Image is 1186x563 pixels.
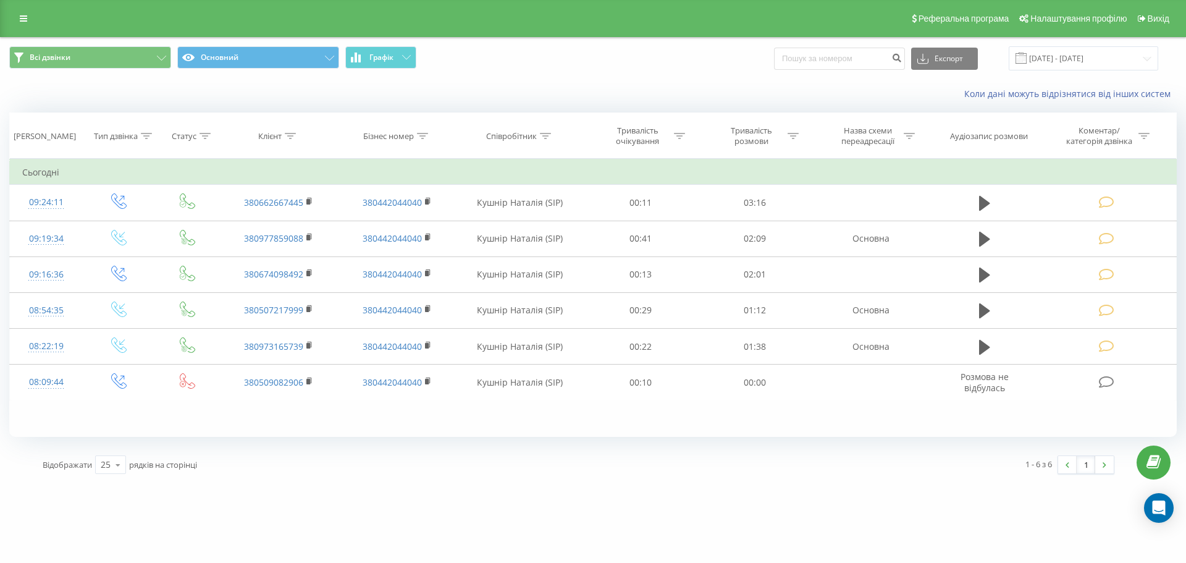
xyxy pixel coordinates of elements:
[94,131,138,142] div: Тип дзвінка
[10,160,1177,185] td: Сьогодні
[14,131,76,142] div: [PERSON_NAME]
[345,46,416,69] button: Графік
[244,268,303,280] a: 380674098492
[1148,14,1169,23] span: Вихід
[22,334,70,358] div: 08:22:19
[584,329,697,365] td: 00:22
[697,365,811,400] td: 00:00
[697,185,811,221] td: 03:16
[244,341,303,352] a: 380973165739
[30,53,70,62] span: Всі дзвінки
[22,298,70,323] div: 08:54:35
[363,197,422,208] a: 380442044040
[718,125,784,146] div: Тривалість розмови
[101,459,111,471] div: 25
[258,131,282,142] div: Клієнт
[697,329,811,365] td: 01:38
[43,459,92,470] span: Відображати
[774,48,905,70] input: Пошук за номером
[177,46,339,69] button: Основний
[486,131,537,142] div: Співробітник
[812,221,930,256] td: Основна
[584,292,697,328] td: 00:29
[1077,456,1095,473] a: 1
[1144,493,1174,523] div: Open Intercom Messenger
[363,341,422,352] a: 380442044040
[363,304,422,316] a: 380442044040
[919,14,1009,23] span: Реферальна програма
[697,221,811,256] td: 02:09
[244,197,303,208] a: 380662667445
[129,459,197,470] span: рядків на сторінці
[456,329,584,365] td: Кушнір Наталія (SIP)
[835,125,901,146] div: Назва схеми переадресації
[456,365,584,400] td: Кушнір Наталія (SIP)
[812,292,930,328] td: Основна
[456,221,584,256] td: Кушнір Наталія (SIP)
[456,256,584,292] td: Кушнір Наталія (SIP)
[1030,14,1127,23] span: Налаштування профілю
[172,131,196,142] div: Статус
[961,371,1009,394] span: Розмова не відбулась
[9,46,171,69] button: Всі дзвінки
[22,370,70,394] div: 08:09:44
[244,304,303,316] a: 380507217999
[22,263,70,287] div: 09:16:36
[697,292,811,328] td: 01:12
[22,227,70,251] div: 09:19:34
[584,256,697,292] td: 00:13
[812,329,930,365] td: Основна
[22,190,70,214] div: 09:24:11
[1025,458,1052,470] div: 1 - 6 з 6
[369,53,393,62] span: Графік
[605,125,671,146] div: Тривалість очікування
[697,256,811,292] td: 02:01
[584,185,697,221] td: 00:11
[584,365,697,400] td: 00:10
[1063,125,1135,146] div: Коментар/категорія дзвінка
[584,221,697,256] td: 00:41
[964,88,1177,99] a: Коли дані можуть відрізнятися вiд інших систем
[456,185,584,221] td: Кушнір Наталія (SIP)
[456,292,584,328] td: Кушнір Наталія (SIP)
[363,376,422,388] a: 380442044040
[363,268,422,280] a: 380442044040
[244,376,303,388] a: 380509082906
[244,232,303,244] a: 380977859088
[911,48,978,70] button: Експорт
[950,131,1028,142] div: Аудіозапис розмови
[363,131,414,142] div: Бізнес номер
[363,232,422,244] a: 380442044040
